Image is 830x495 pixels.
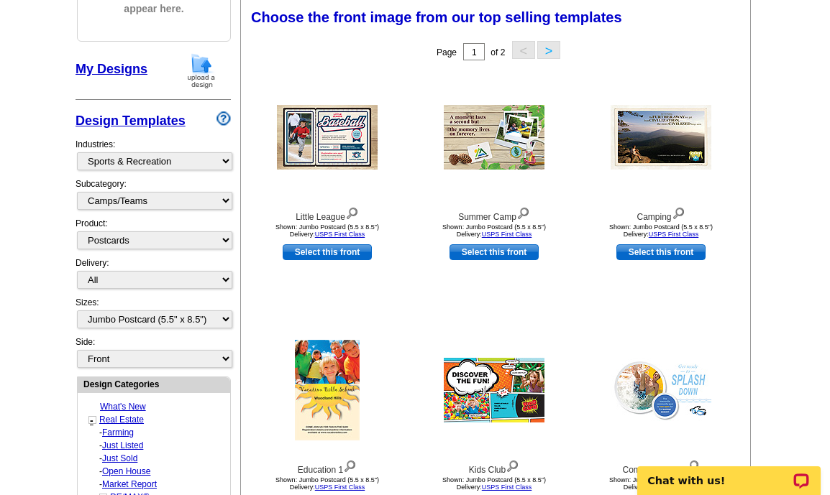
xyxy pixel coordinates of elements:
[102,479,157,489] a: Market Report
[444,358,544,422] img: Kids Club
[512,41,535,59] button: <
[78,377,230,391] div: Design Categories
[537,41,560,59] button: >
[102,427,134,438] a: Farming
[616,244,706,260] a: use this design
[415,457,573,476] div: Kids Club
[628,450,830,495] iframe: LiveChat chat widget
[88,452,229,465] div: -
[611,358,711,422] img: Community Pool
[315,231,365,238] a: USPS First Class
[582,476,740,491] div: Shown: Jumbo Postcard (5.5 x 8.5") Delivery:
[437,47,457,57] span: Page
[248,457,406,476] div: Education 1
[100,402,146,412] a: What's New
[450,244,539,260] a: use this design
[76,62,147,76] a: My Designs
[345,204,359,220] img: view design details
[582,457,740,476] div: Community Pool
[506,457,519,473] img: view design details
[415,476,573,491] div: Shown: Jumbo Postcard (5.5 x 8.5") Delivery:
[482,231,532,238] a: USPS First Class
[491,47,505,57] span: of 2
[76,296,231,336] div: Sizes:
[415,223,573,238] div: Shown: Jumbo Postcard (5.5 x 8.5") Delivery:
[76,217,231,256] div: Product:
[102,453,137,463] a: Just Sold
[283,244,372,260] a: use this design
[251,9,622,25] span: Choose the front image from our top selling templates
[582,223,740,238] div: Shown: Jumbo Postcard (5.5 x 8.5") Delivery:
[444,105,544,170] img: Summer Camp
[248,223,406,238] div: Shown: Jumbo Postcard (5.5 x 8.5") Delivery:
[415,204,573,223] div: Summer Camp
[343,457,357,473] img: view design details
[216,111,231,126] img: design-wizard-help-icon.png
[295,340,360,440] img: Education 1
[315,484,365,491] a: USPS First Class
[102,466,150,476] a: Open House
[76,114,186,128] a: Design Templates
[248,204,406,223] div: Little League
[582,204,740,223] div: Camping
[183,52,220,89] img: upload-design
[482,484,532,491] a: USPS First Class
[277,105,378,170] img: Little League
[516,204,530,220] img: view design details
[649,231,699,238] a: USPS First Class
[76,177,231,217] div: Subcategory:
[88,426,229,439] div: -
[99,415,144,425] a: Real Estate
[611,105,711,170] img: Camping
[88,465,229,478] div: -
[88,439,229,452] div: -
[90,415,94,426] a: -
[76,131,231,177] div: Industries:
[248,476,406,491] div: Shown: Jumbo Postcard (5.5 x 8.5") Delivery:
[102,440,143,450] a: Just Listed
[76,336,231,369] div: Side:
[76,256,231,296] div: Delivery:
[672,204,685,220] img: view design details
[88,478,229,491] div: -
